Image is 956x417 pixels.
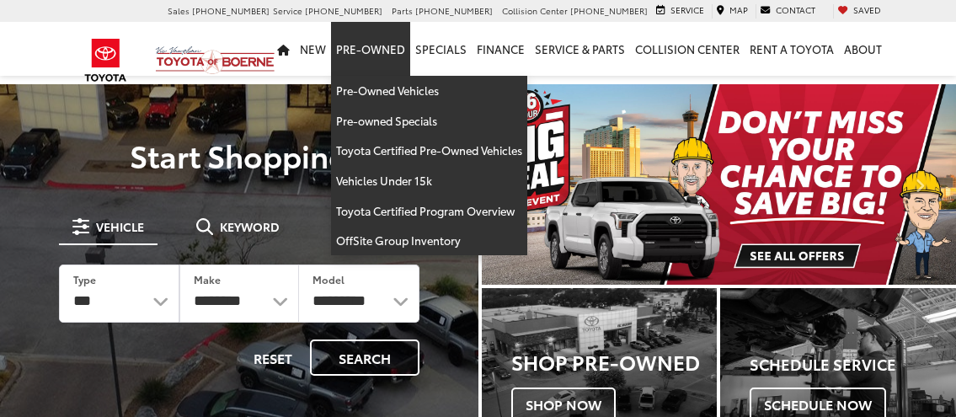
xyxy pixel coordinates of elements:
span: [PHONE_NUMBER] [415,4,493,17]
a: About [839,22,887,76]
a: Service & Parts: Opens in a new tab [530,22,630,76]
span: Service [273,4,302,17]
a: Map [712,4,752,19]
span: [PHONE_NUMBER] [305,4,382,17]
label: Type [73,272,96,286]
p: Start Shopping [35,138,443,172]
a: OffSite Group Inventory [331,226,527,255]
h3: Shop Pre-Owned [511,350,718,372]
span: Collision Center [502,4,568,17]
label: Model [312,272,344,286]
button: Click to view next picture. [884,118,956,251]
a: Home [272,22,295,76]
img: Toyota [74,33,137,88]
span: Sales [168,4,190,17]
a: Toyota Certified Pre-Owned Vehicles [331,136,527,166]
label: Make [194,272,221,286]
img: Vic Vaughan Toyota of Boerne [155,45,275,75]
a: My Saved Vehicles [833,4,885,19]
span: Service [670,3,704,16]
a: Pre-owned Specials [331,106,527,136]
span: Keyword [220,221,280,233]
span: [PHONE_NUMBER] [192,4,270,17]
span: Contact [776,3,815,16]
a: Vehicles Under 15k [331,166,527,196]
a: Service [652,4,708,19]
a: Contact [756,4,820,19]
span: Parts [392,4,413,17]
button: Reset [239,339,307,376]
span: Vehicle [96,221,144,233]
a: Pre-Owned Vehicles [331,76,527,106]
a: Rent a Toyota [745,22,839,76]
button: Search [310,339,419,376]
h4: Schedule Service [750,356,956,373]
a: Finance [472,22,530,76]
span: [PHONE_NUMBER] [570,4,648,17]
span: Saved [853,3,881,16]
a: Specials [410,22,472,76]
a: Pre-Owned [331,22,410,76]
a: Toyota Certified Program Overview [331,196,527,227]
span: Map [729,3,748,16]
a: Collision Center [630,22,745,76]
a: New [295,22,331,76]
